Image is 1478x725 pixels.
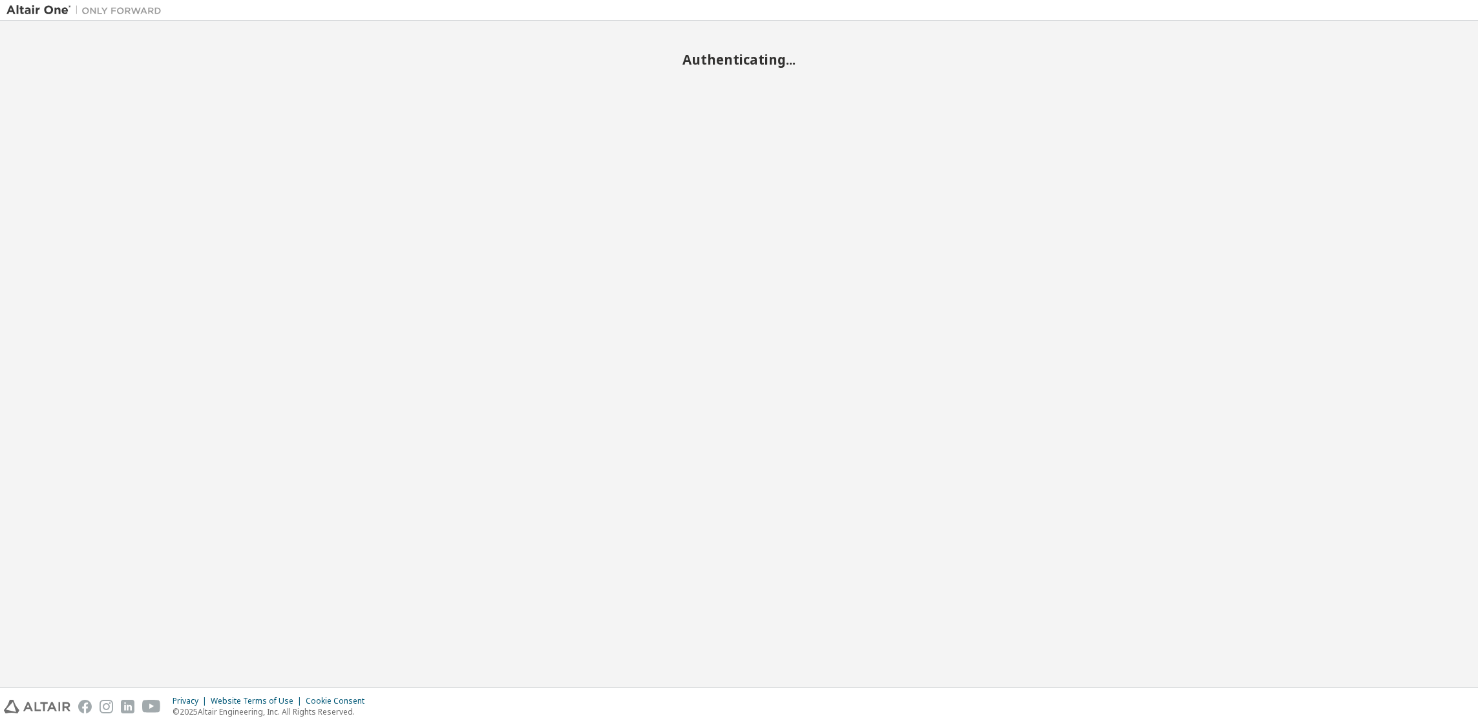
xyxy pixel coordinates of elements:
div: Privacy [173,696,211,706]
img: Altair One [6,4,168,17]
img: instagram.svg [100,700,113,713]
div: Website Terms of Use [211,696,306,706]
img: facebook.svg [78,700,92,713]
img: altair_logo.svg [4,700,70,713]
div: Cookie Consent [306,696,372,706]
h2: Authenticating... [6,51,1472,68]
img: youtube.svg [142,700,161,713]
img: linkedin.svg [121,700,134,713]
p: © 2025 Altair Engineering, Inc. All Rights Reserved. [173,706,372,717]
